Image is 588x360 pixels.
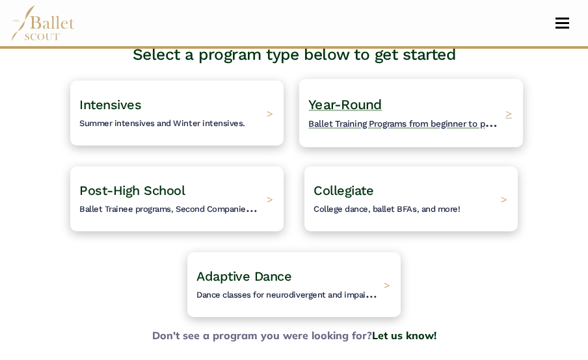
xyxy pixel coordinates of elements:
button: Toggle navigation [547,17,578,29]
span: > [267,192,273,205]
a: Year-RoundBallet Training Programs from beginner to pre-professional. > [304,81,518,146]
span: > [501,192,507,205]
a: Post-High SchoolBallet Trainee programs, Second Companies, and other post high-school training. > [70,166,284,231]
span: Ballet Trainee programs, Second Companies, and other post high-school training. [79,199,394,215]
a: CollegiateCollege dance, ballet BFAs, and more! > [304,166,518,231]
a: Let us know! [372,329,436,342]
h3: Select a program type below to get started [60,44,528,65]
span: Adaptive Dance [196,268,291,284]
b: Don't see a program you were looking for? [60,328,528,344]
span: Post-High School [79,183,185,198]
span: > [267,107,273,120]
span: Collegiate [314,183,373,198]
span: Year-Round [309,96,382,112]
span: > [384,278,390,291]
a: Adaptive DanceDance classes for neurodivergent and impaired people. > [187,252,401,317]
span: Ballet Training Programs from beginner to pre-professional. [309,114,550,130]
span: Summer intensives and Winter intensives. [79,118,245,128]
a: IntensivesSummer intensives and Winter intensives. > [70,81,284,146]
span: Intensives [79,97,141,112]
span: > [505,106,513,120]
span: College dance, ballet BFAs, and more! [314,204,460,214]
span: Dance classes for neurodivergent and impaired people. [196,285,410,301]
